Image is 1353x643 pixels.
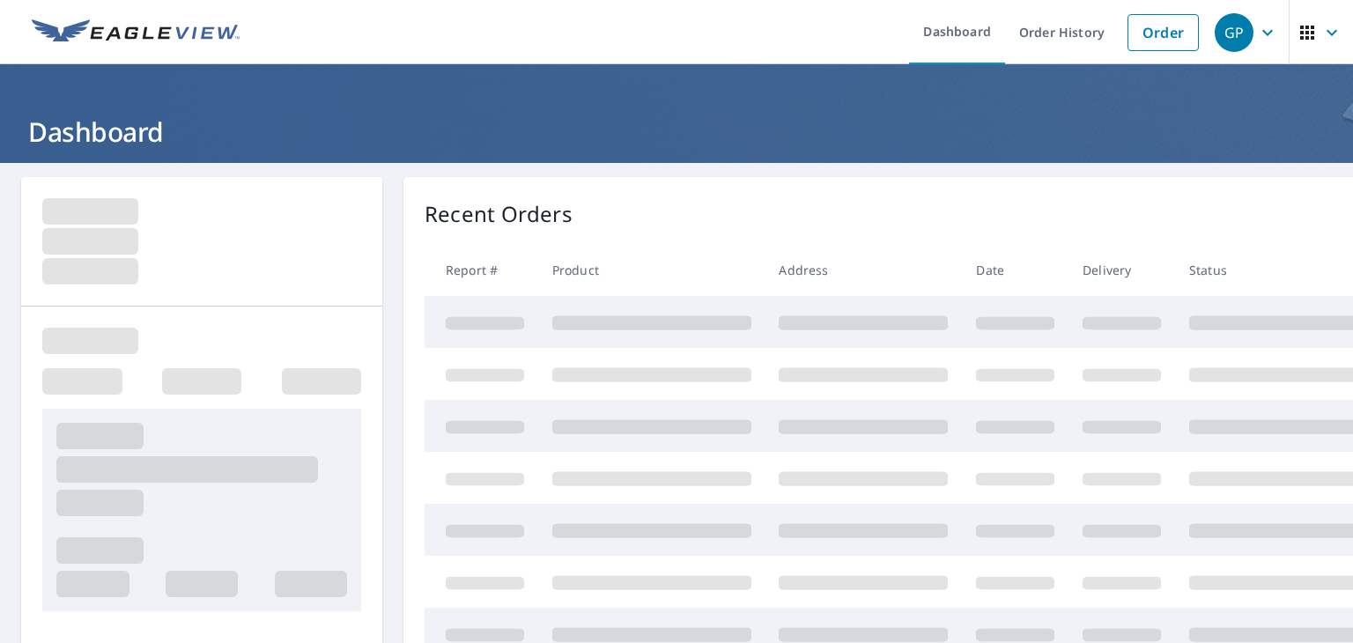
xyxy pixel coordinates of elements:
th: Report # [425,244,538,296]
th: Date [962,244,1068,296]
h1: Dashboard [21,114,1332,150]
a: Order [1127,14,1199,51]
th: Delivery [1068,244,1175,296]
th: Product [538,244,765,296]
img: EV Logo [32,19,240,46]
th: Address [765,244,962,296]
div: GP [1215,13,1253,52]
p: Recent Orders [425,198,573,230]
